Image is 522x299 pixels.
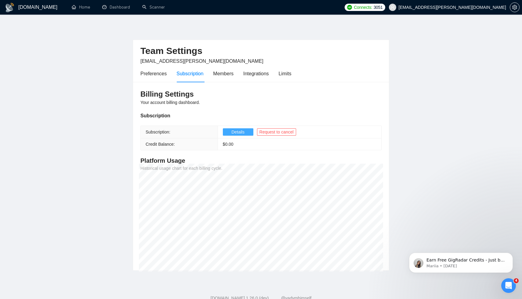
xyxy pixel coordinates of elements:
[140,70,167,77] div: Preferences
[259,129,294,135] span: Request to cancel
[231,129,245,135] span: Details
[140,89,382,99] h3: Billing Settings
[347,5,352,10] img: upwork-logo.png
[72,5,90,10] a: homeHome
[146,142,175,147] span: Credit Balance:
[374,4,383,11] span: 3051
[223,128,253,136] button: Details
[400,240,522,283] iframe: Intercom notifications message
[140,100,200,105] span: Your account billing dashboard.
[390,5,395,9] span: user
[213,70,234,77] div: Members
[501,278,516,293] iframe: Intercom live chat
[142,5,165,10] a: searchScanner
[140,156,382,165] h4: Platform Usage
[257,128,296,136] button: Request to cancel
[243,70,269,77] div: Integrations
[140,45,382,57] h2: Team Settings
[279,70,292,77] div: Limits
[510,5,520,10] a: setting
[354,4,372,11] span: Connects:
[146,130,170,134] span: Subscription:
[510,2,520,12] button: setting
[223,142,234,147] span: $ 0.00
[514,278,519,283] span: 4
[140,112,382,119] div: Subscription
[140,59,263,64] span: [EMAIL_ADDRESS][PERSON_NAME][DOMAIN_NAME]
[176,70,203,77] div: Subscription
[102,5,130,10] a: dashboardDashboard
[5,3,15,12] img: logo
